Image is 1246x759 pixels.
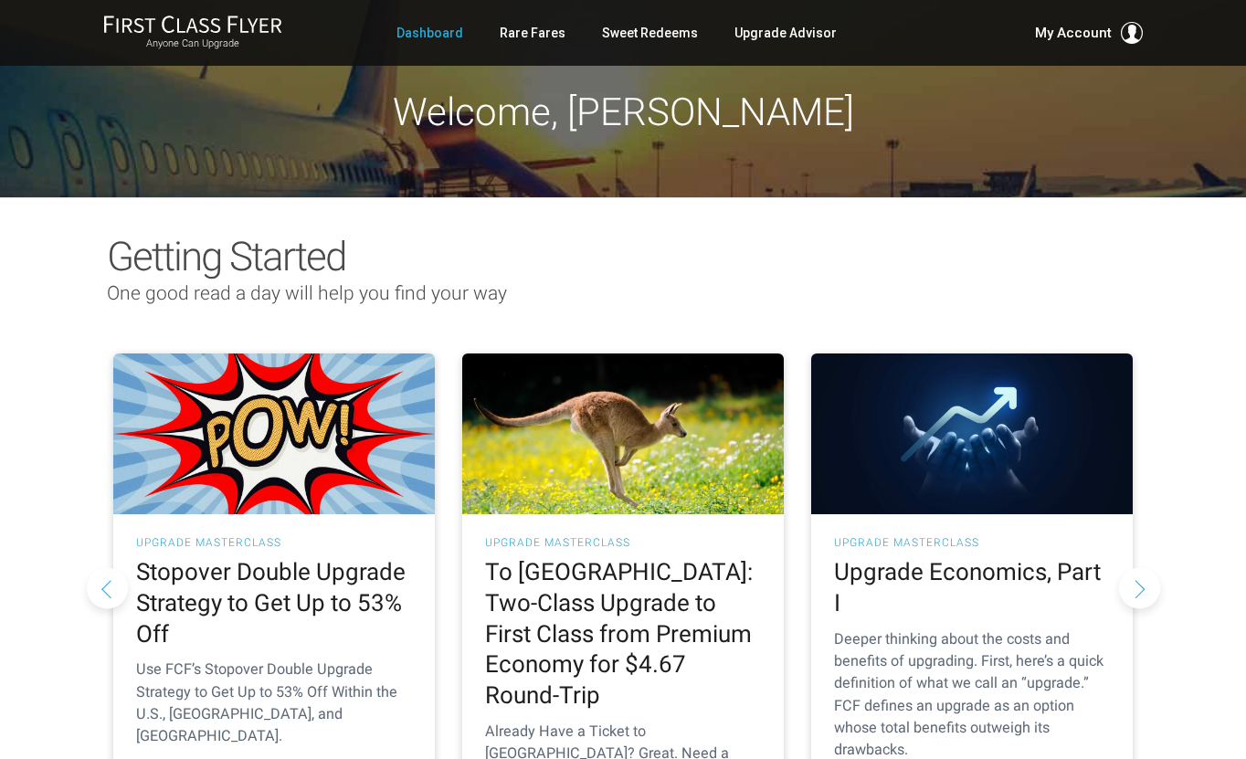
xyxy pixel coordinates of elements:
[87,567,128,608] button: Previous slide
[136,537,412,548] h3: UPGRADE MASTERCLASS
[485,557,761,712] h2: To [GEOGRAPHIC_DATA]: Two-Class Upgrade to First Class from Premium Economy for $4.67 Round-Trip
[1119,567,1160,608] button: Next slide
[834,537,1110,548] h3: UPGRADE MASTERCLASS
[136,557,412,649] h2: Stopover Double Upgrade Strategy to Get Up to 53% Off
[485,537,761,548] h3: UPGRADE MASTERCLASS
[107,282,507,304] span: One good read a day will help you find your way
[107,233,345,280] span: Getting Started
[500,16,565,49] a: Rare Fares
[136,659,412,747] p: Use FCF’s Stopover Double Upgrade Strategy to Get Up to 53% Off Within the U.S., [GEOGRAPHIC_DATA...
[396,16,463,49] a: Dashboard
[834,557,1110,619] h2: Upgrade Economics, Part I
[1035,22,1143,44] button: My Account
[393,90,854,134] span: Welcome, [PERSON_NAME]
[602,16,698,49] a: Sweet Redeems
[103,15,282,34] img: First Class Flyer
[103,15,282,51] a: First Class FlyerAnyone Can Upgrade
[734,16,837,49] a: Upgrade Advisor
[103,37,282,50] small: Anyone Can Upgrade
[1035,22,1112,44] span: My Account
